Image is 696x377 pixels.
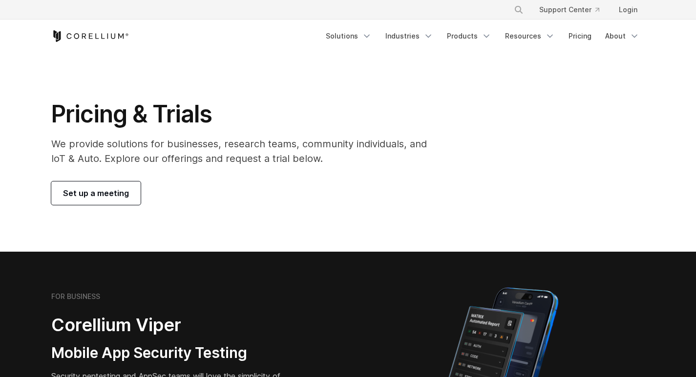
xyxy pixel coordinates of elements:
[51,99,441,129] h1: Pricing & Trials
[380,27,439,45] a: Industries
[51,181,141,205] a: Set up a meeting
[510,1,527,19] button: Search
[51,314,301,336] h2: Corellium Viper
[531,1,607,19] a: Support Center
[499,27,561,45] a: Resources
[51,344,301,362] h3: Mobile App Security Testing
[599,27,645,45] a: About
[51,30,129,42] a: Corellium Home
[51,292,100,301] h6: FOR BUSINESS
[563,27,597,45] a: Pricing
[502,1,645,19] div: Navigation Menu
[63,187,129,199] span: Set up a meeting
[441,27,497,45] a: Products
[320,27,378,45] a: Solutions
[611,1,645,19] a: Login
[320,27,645,45] div: Navigation Menu
[51,137,441,166] p: We provide solutions for businesses, research teams, community individuals, and IoT & Auto. Explo...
